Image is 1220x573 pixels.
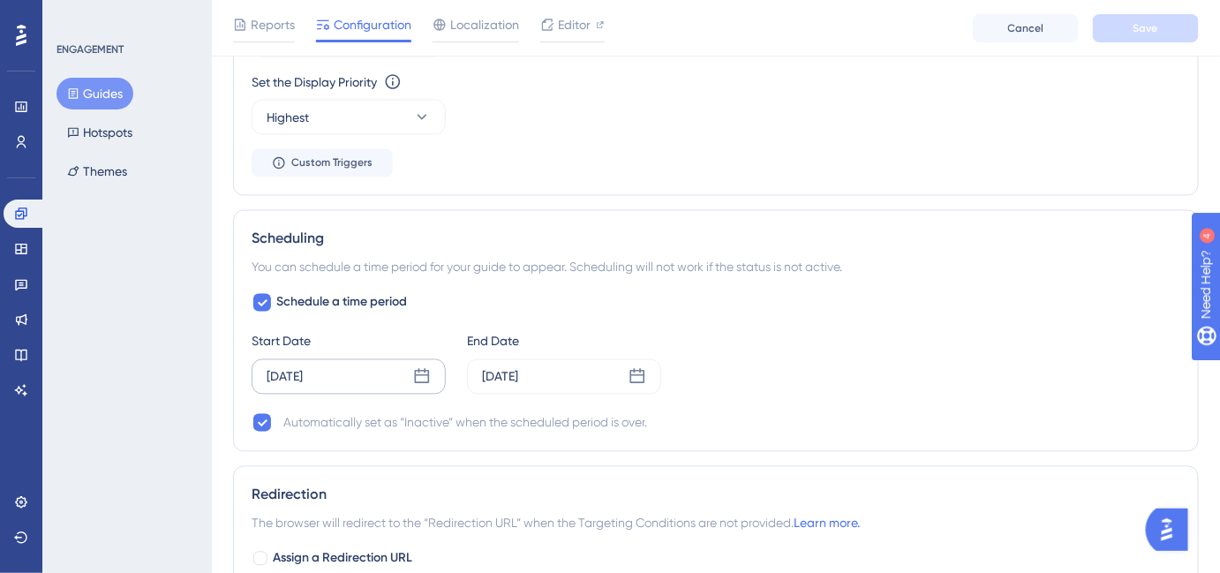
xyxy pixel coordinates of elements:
[334,14,411,35] span: Configuration
[273,548,412,569] span: Assign a Redirection URL
[56,155,138,187] button: Themes
[252,257,1180,278] div: You can schedule a time period for your guide to appear. Scheduling will not work if the status i...
[1008,21,1044,35] span: Cancel
[973,14,1079,42] button: Cancel
[267,366,303,388] div: [DATE]
[252,72,377,93] div: Set the Display Priority
[450,14,519,35] span: Localization
[252,149,393,177] button: Custom Triggers
[252,513,860,534] span: The browser will redirect to the “Redirection URL” when the Targeting Conditions are not provided.
[251,14,295,35] span: Reports
[558,14,591,35] span: Editor
[267,107,309,128] span: Highest
[794,516,860,531] a: Learn more.
[56,42,124,57] div: ENGAGEMENT
[467,331,661,352] div: End Date
[252,100,446,135] button: Highest
[291,156,373,170] span: Custom Triggers
[252,331,446,352] div: Start Date
[276,292,407,313] span: Schedule a time period
[252,485,1180,506] div: Redirection
[1146,503,1199,556] iframe: UserGuiding AI Assistant Launcher
[1133,21,1158,35] span: Save
[252,229,1180,250] div: Scheduling
[1093,14,1199,42] button: Save
[283,412,647,434] div: Automatically set as “Inactive” when the scheduled period is over.
[123,9,128,23] div: 4
[56,117,143,148] button: Hotspots
[41,4,110,26] span: Need Help?
[482,366,518,388] div: [DATE]
[56,78,133,109] button: Guides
